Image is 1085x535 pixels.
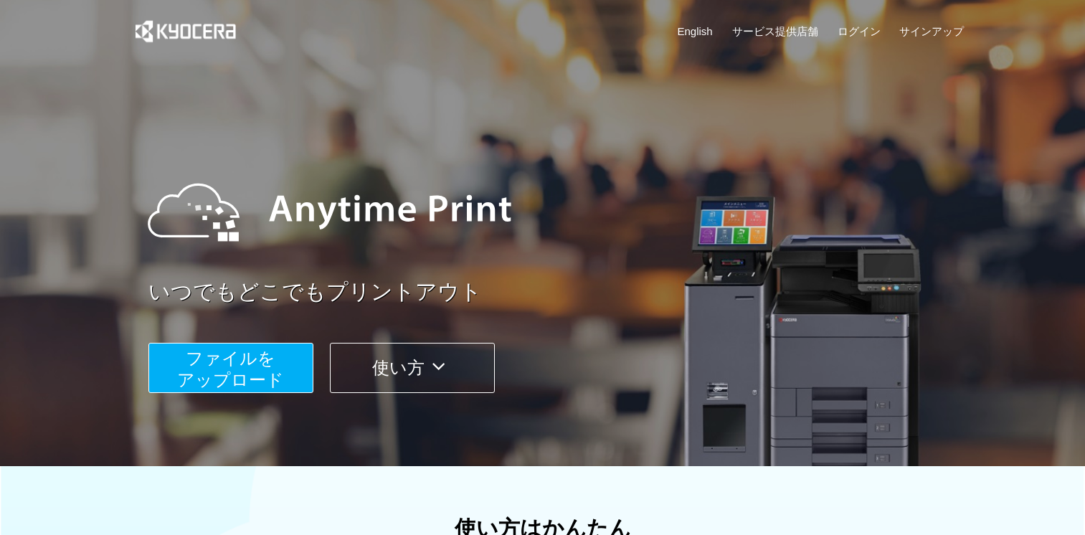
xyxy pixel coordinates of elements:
a: サービス提供店舗 [732,24,818,39]
a: サインアップ [899,24,964,39]
a: ログイン [838,24,881,39]
span: ファイルを ​​アップロード [177,349,284,389]
a: English [678,24,713,39]
button: 使い方 [330,343,495,393]
button: ファイルを​​アップロード [148,343,313,393]
a: いつでもどこでもプリントアウト [148,277,973,308]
